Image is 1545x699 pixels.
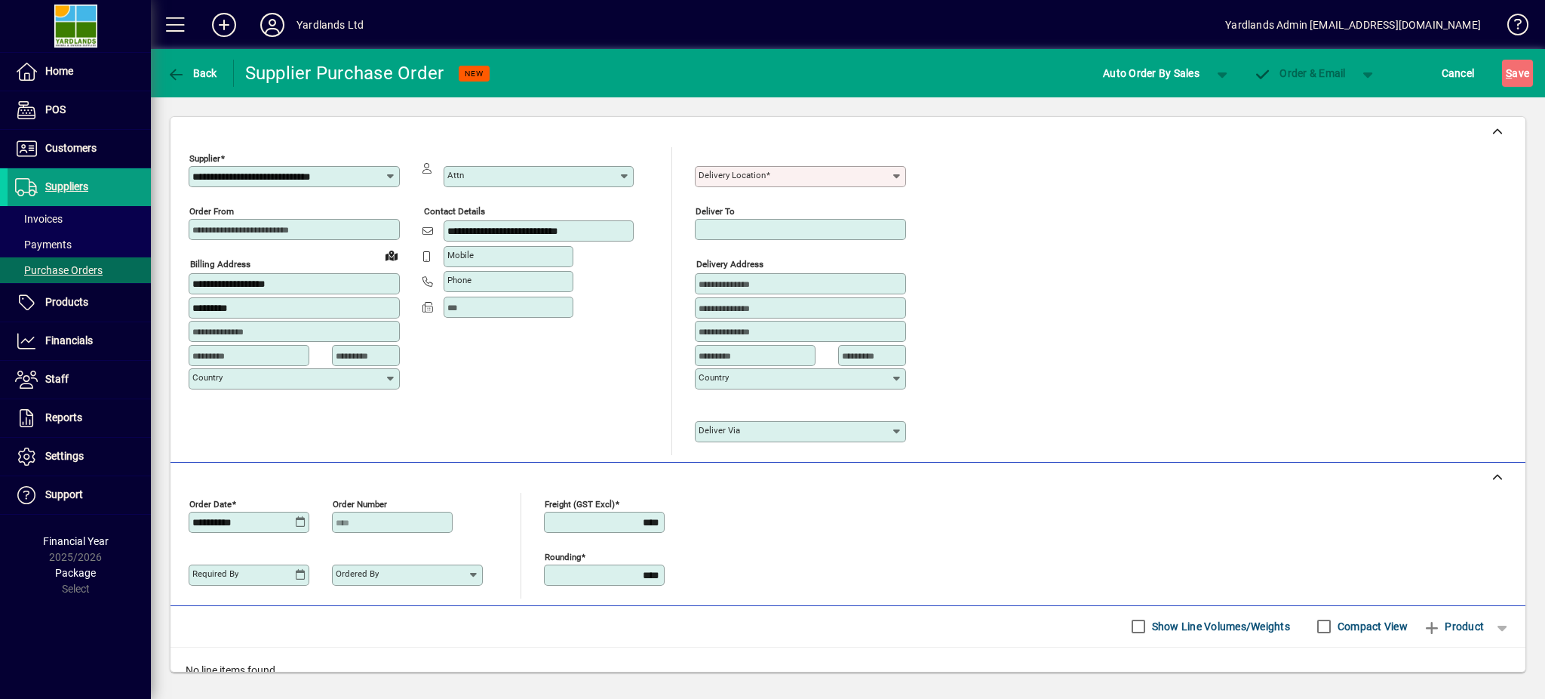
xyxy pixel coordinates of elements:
mat-label: Country [699,372,729,383]
button: Back [163,60,221,87]
mat-label: Mobile [447,250,474,260]
span: Product [1423,614,1484,639]
mat-label: Attn [447,170,464,180]
button: Auto Order By Sales [1095,60,1207,87]
a: Payments [8,232,151,257]
button: Add [200,11,248,38]
mat-label: Rounding [545,551,581,562]
span: Settings [45,450,84,462]
span: Order & Email [1254,67,1346,79]
span: Customers [45,142,97,154]
span: Payments [15,239,72,251]
span: Products [45,296,88,308]
div: Yardlands Admin [EMAIL_ADDRESS][DOMAIN_NAME] [1225,13,1481,37]
a: Products [8,284,151,322]
span: Suppliers [45,180,88,192]
span: Cancel [1442,61,1475,85]
mat-label: Ordered by [336,568,379,579]
span: POS [45,103,66,115]
span: Home [45,65,73,77]
button: Product [1415,613,1491,640]
label: Compact View [1335,619,1408,634]
button: Save [1502,60,1533,87]
span: Financial Year [43,535,109,547]
a: Staff [8,361,151,399]
button: Profile [248,11,296,38]
span: Purchase Orders [15,264,103,276]
span: ave [1506,61,1529,85]
span: Package [55,567,96,579]
span: Back [167,67,217,79]
mat-label: Freight (GST excl) [545,498,615,509]
mat-label: Order number [333,498,387,509]
span: Support [45,488,83,500]
label: Show Line Volumes/Weights [1149,619,1290,634]
span: Financials [45,334,93,346]
span: S [1506,67,1512,79]
a: Purchase Orders [8,257,151,283]
a: Financials [8,322,151,360]
mat-label: Country [192,372,223,383]
a: Knowledge Base [1496,3,1526,52]
a: View on map [379,243,404,267]
mat-label: Supplier [189,153,220,164]
a: Invoices [8,206,151,232]
mat-label: Delivery Location [699,170,766,180]
a: POS [8,91,151,129]
a: Settings [8,438,151,476]
span: Staff [45,373,69,385]
button: Cancel [1438,60,1479,87]
a: Home [8,53,151,91]
div: Yardlands Ltd [296,13,364,37]
mat-label: Required by [192,568,238,579]
mat-label: Order from [189,206,234,217]
mat-label: Deliver via [699,425,740,436]
mat-label: Deliver To [696,206,735,217]
a: Support [8,476,151,514]
span: Auto Order By Sales [1103,61,1199,85]
span: Reports [45,411,82,423]
mat-label: Order date [189,498,232,509]
app-page-header-button: Back [151,60,234,87]
mat-label: Phone [447,275,471,285]
div: Supplier Purchase Order [245,61,444,85]
span: NEW [465,69,484,79]
span: Invoices [15,213,63,225]
div: No line items found [170,648,1525,694]
a: Reports [8,399,151,437]
a: Customers [8,130,151,168]
button: Order & Email [1246,60,1353,87]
